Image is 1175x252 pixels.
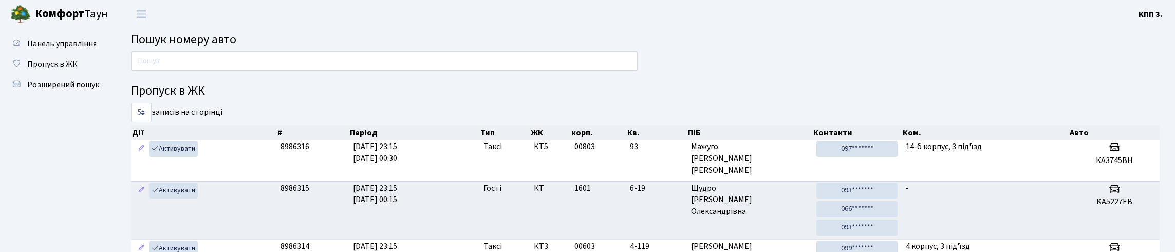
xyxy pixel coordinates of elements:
[574,141,595,152] span: 00803
[630,183,683,194] span: 6-19
[574,183,591,194] span: 1601
[10,4,31,25] img: logo.png
[27,79,99,91] span: Розширений пошук
[574,241,595,252] span: 00603
[1073,197,1155,207] h5: KA5227EB
[691,183,808,218] span: Щудро [PERSON_NAME] Олександрівна
[1069,125,1160,140] th: Авто
[5,54,108,75] a: Пропуск в ЖК
[479,125,529,140] th: Тип
[353,141,397,164] span: [DATE] 23:15 [DATE] 00:30
[35,6,108,23] span: Таун
[131,84,1160,99] h4: Пропуск в ЖК
[1073,156,1155,166] h5: КА3745ВН
[1139,8,1163,21] a: КПП 3.
[906,183,909,194] span: -
[902,125,1069,140] th: Ком.
[149,141,198,157] a: Активувати
[906,241,970,252] span: 4 корпус, 3 під'їзд
[812,125,902,140] th: Контакти
[570,125,626,140] th: корп.
[687,125,812,140] th: ПІБ
[5,33,108,54] a: Панель управління
[1139,9,1163,20] b: КПП 3.
[35,6,84,22] b: Комфорт
[5,75,108,95] a: Розширений пошук
[483,141,502,153] span: Таксі
[281,141,309,152] span: 8986316
[534,183,567,194] span: КТ
[630,141,683,153] span: 93
[131,51,638,71] input: Пошук
[483,183,501,194] span: Гості
[281,183,309,194] span: 8986315
[353,183,397,206] span: [DATE] 23:15 [DATE] 00:15
[626,125,687,140] th: Кв.
[691,141,808,176] span: Мажуго [PERSON_NAME] [PERSON_NAME]
[27,38,97,49] span: Панель управління
[27,59,78,70] span: Пропуск в ЖК
[534,141,567,153] span: КТ5
[128,6,154,23] button: Переключити навігацію
[276,125,349,140] th: #
[135,141,147,157] a: Редагувати
[131,103,152,122] select: записів на сторінці
[530,125,571,140] th: ЖК
[135,183,147,199] a: Редагувати
[131,30,236,48] span: Пошук номеру авто
[149,183,198,199] a: Активувати
[131,103,222,122] label: записів на сторінці
[349,125,479,140] th: Період
[131,125,276,140] th: Дії
[906,141,982,152] span: 14-б корпус, 3 під'їзд
[281,241,309,252] span: 8986314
